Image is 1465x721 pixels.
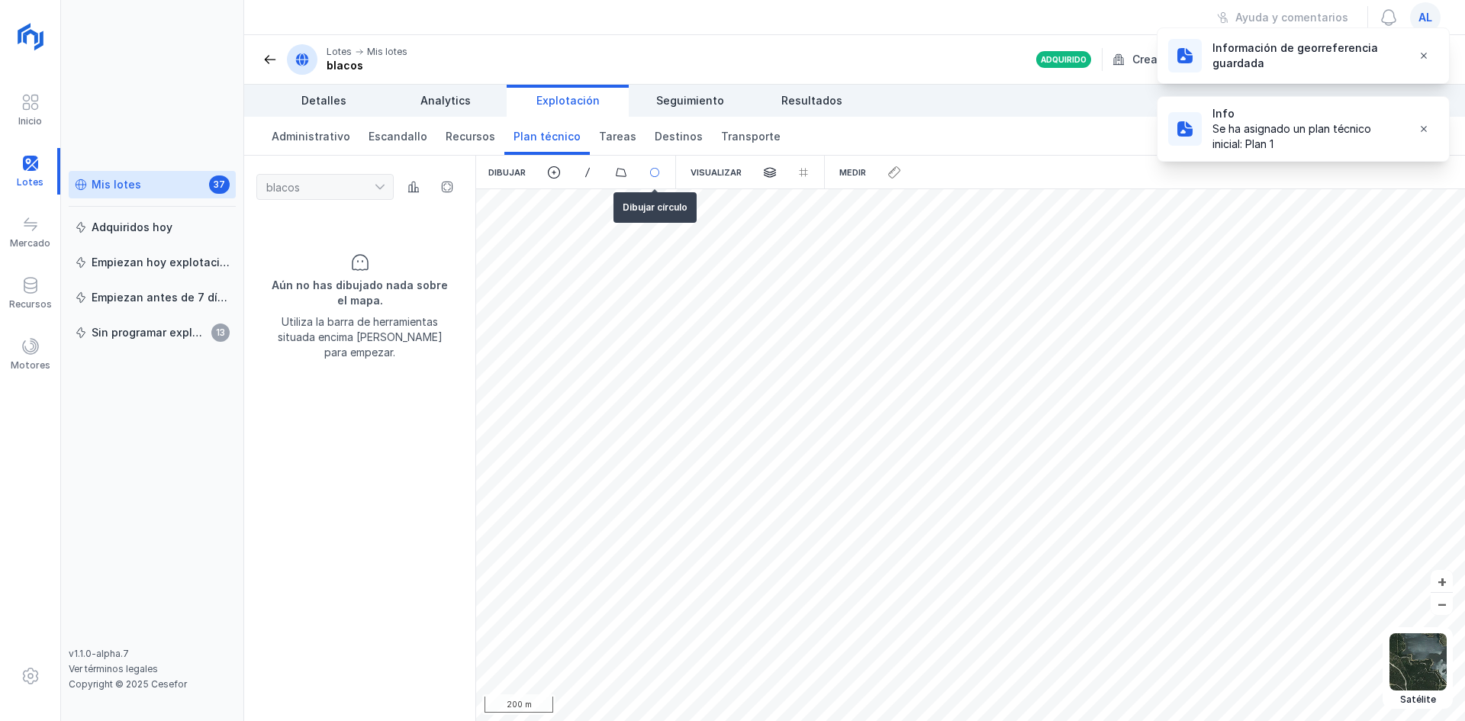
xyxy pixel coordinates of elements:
a: Seguimiento [629,85,751,117]
a: Sin programar explotación13 [69,319,236,346]
a: Destinos [646,117,712,155]
div: Visualizar [678,156,754,189]
div: Utiliza la barra de herramientas situada encima [PERSON_NAME] para empezar. [269,314,451,360]
a: Adquiridos hoy [69,214,236,241]
div: Lotes [327,46,352,58]
span: Escandallo [369,129,427,144]
span: Explotación [536,93,600,108]
span: al [1418,10,1432,25]
div: Se ha asignado un plan técnico inicial: Plan 1 [1212,121,1399,152]
div: Creado por tu organización [1112,48,1293,71]
a: Plan técnico [504,117,590,155]
a: Explotación [507,85,629,117]
a: Tareas [590,117,646,155]
span: 37 [209,175,230,194]
a: Empiezan hoy explotación [69,249,236,276]
div: Copyright © 2025 Cesefor [69,678,236,690]
div: Mis lotes [92,177,141,192]
span: Analytics [420,93,471,108]
img: satellite.webp [1389,633,1447,690]
a: Empiezan antes de 7 días [69,284,236,311]
div: Medir [827,156,878,189]
span: Plan técnico [514,129,581,144]
div: Mis lotes [367,46,407,58]
div: v1.1.0-alpha.7 [69,648,236,660]
a: Detalles [262,85,385,117]
div: Dibujar [476,156,538,189]
button: + [1431,570,1453,592]
a: Recursos [436,117,504,155]
div: Satélite [1389,694,1447,706]
span: Transporte [721,129,781,144]
button: – [1431,593,1453,615]
span: Recursos [446,129,495,144]
span: Administrativo [272,129,350,144]
div: Información de georreferencia guardada [1212,40,1399,71]
div: Ayuda y comentarios [1235,10,1348,25]
span: Resultados [781,93,842,108]
span: Destinos [655,129,703,144]
a: Resultados [751,85,873,117]
div: blacos [327,58,407,73]
div: Empiezan hoy explotación [92,255,230,270]
div: Adquiridos hoy [92,220,172,235]
button: Ayuda y comentarios [1207,5,1358,31]
div: Adquirido [1041,54,1087,65]
img: logoRight.svg [11,18,50,56]
div: Dibujar círculo [613,192,697,223]
a: Mis lotes37 [69,171,236,198]
a: Escandallo [359,117,436,155]
span: Detalles [301,93,346,108]
span: Tareas [599,129,636,144]
div: Aún no has dibujado nada sobre el mapa. [269,278,451,308]
div: Empiezan antes de 7 días [92,290,230,305]
div: Mercado [10,237,50,249]
a: Transporte [712,117,790,155]
div: Motores [11,359,50,372]
span: 13 [211,323,230,342]
div: Inicio [18,115,42,127]
div: Recursos [9,298,52,311]
a: Administrativo [262,117,359,155]
a: Analytics [385,85,507,117]
a: Ver términos legales [69,663,158,674]
span: Seguimiento [656,93,724,108]
div: Sin programar explotación [92,325,207,340]
div: Info [1212,106,1399,121]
